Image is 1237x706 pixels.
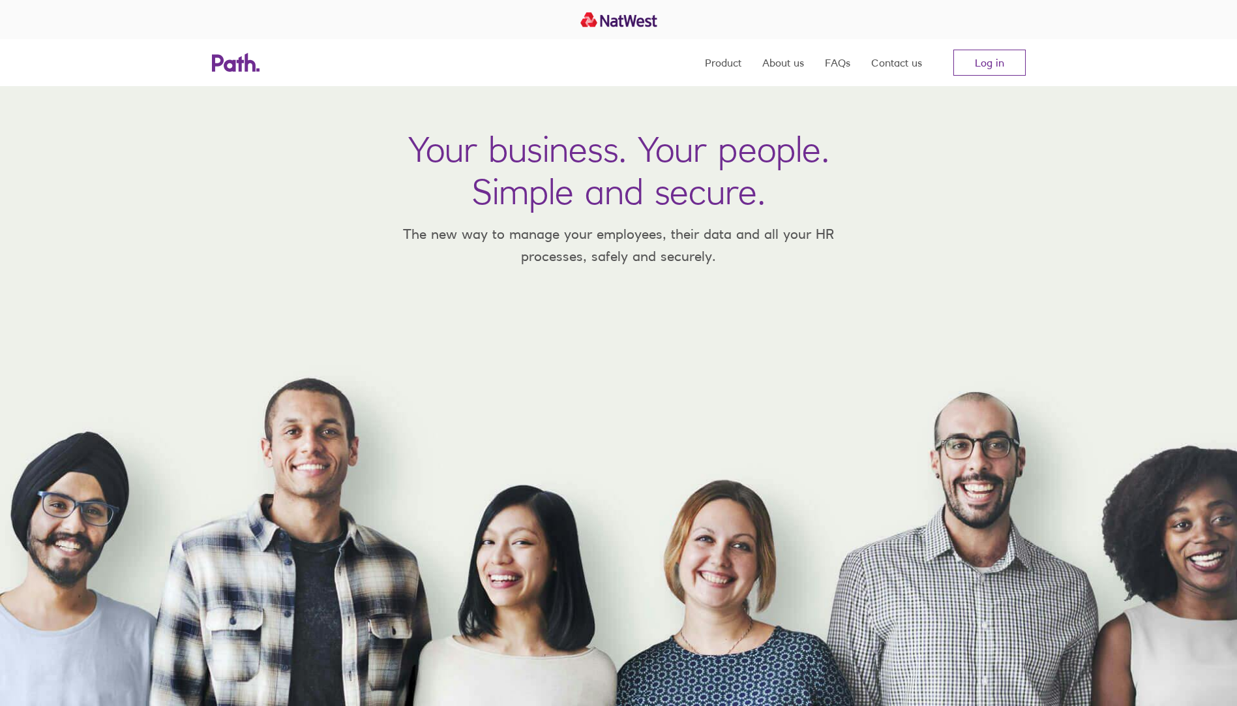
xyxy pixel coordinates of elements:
a: Contact us [871,39,922,86]
a: Log in [953,50,1026,76]
a: FAQs [825,39,850,86]
h1: Your business. Your people. Simple and secure. [408,128,829,213]
a: About us [762,39,804,86]
p: The new way to manage your employees, their data and all your HR processes, safely and securely. [384,223,854,267]
a: Product [705,39,741,86]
